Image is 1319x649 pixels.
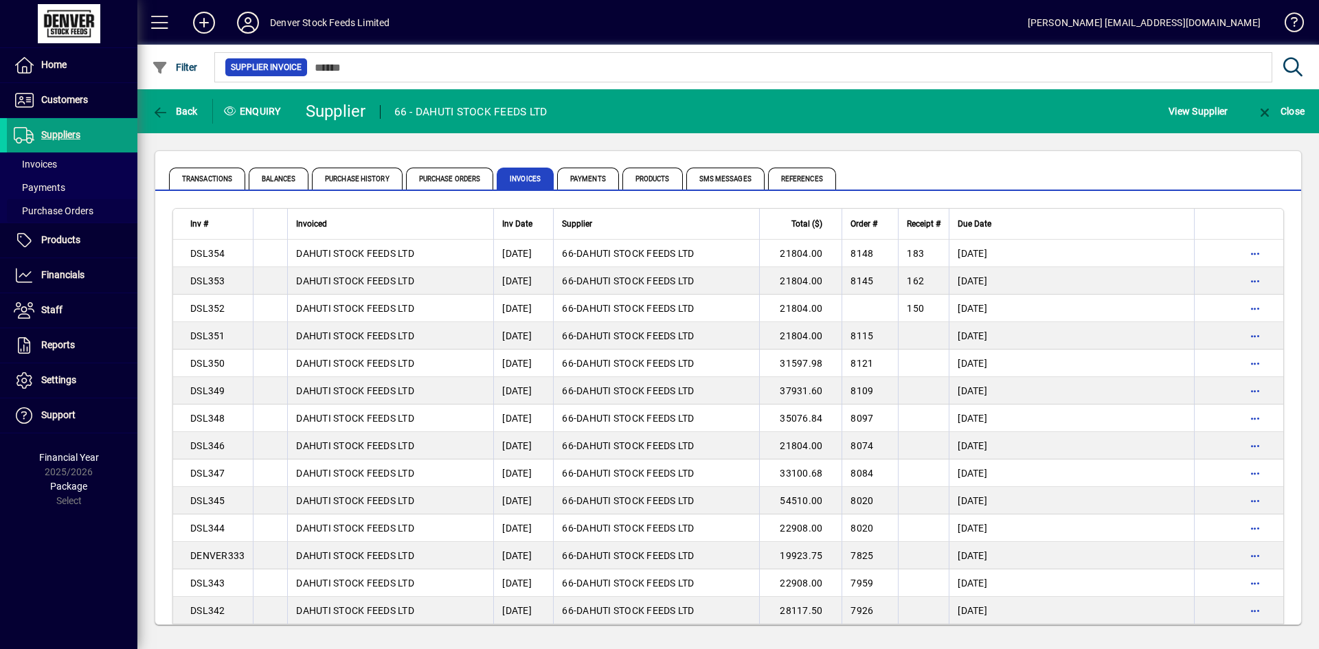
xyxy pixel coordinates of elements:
span: 66 [562,495,574,506]
td: [DATE] [949,542,1194,569]
button: More options [1244,545,1266,567]
span: Settings [41,374,76,385]
span: Financials [41,269,84,280]
td: [DATE] [949,322,1194,350]
span: Order # [850,216,877,231]
span: Staff [41,304,63,315]
td: 54510.00 [759,487,842,514]
div: 66 - DAHUTI STOCK FEEDS LTD [394,101,548,123]
td: [DATE] [493,350,553,377]
td: - [553,542,759,569]
td: [DATE] [493,432,553,459]
span: DAHUTI STOCK FEEDS LTD [296,468,414,479]
span: View Supplier [1169,100,1228,122]
button: More options [1244,325,1266,347]
span: 7926 [850,605,873,616]
td: - [553,514,759,542]
td: - [553,267,759,295]
span: 66 [562,523,574,534]
span: Transactions [169,168,245,190]
td: 22908.00 [759,514,842,542]
span: Purchase History [312,168,403,190]
button: More options [1244,490,1266,512]
a: Settings [7,363,137,398]
div: Enquiry [213,100,295,122]
td: 21804.00 [759,322,842,350]
div: Order # [850,216,890,231]
span: DSL353 [190,275,225,286]
span: DAHUTI STOCK FEEDS LTD [296,523,414,534]
span: Supplier Invoice [231,60,302,74]
span: DAHUTI STOCK FEEDS LTD [576,413,695,424]
button: More options [1244,572,1266,594]
span: Purchase Orders [406,168,494,190]
td: [DATE] [949,405,1194,432]
td: [DATE] [949,240,1194,267]
td: [DATE] [493,569,553,597]
td: 21804.00 [759,432,842,459]
button: More options [1244,517,1266,539]
span: 8121 [850,358,873,369]
span: Reports [41,339,75,350]
span: DAHUTI STOCK FEEDS LTD [296,440,414,451]
button: Add [182,10,226,35]
a: Purchase Orders [7,199,137,223]
span: Package [50,481,87,492]
td: [DATE] [493,295,553,322]
div: Denver Stock Feeds Limited [270,12,390,34]
td: 33100.68 [759,459,842,487]
span: 8074 [850,440,873,451]
div: Invoiced [296,216,485,231]
span: 66 [562,275,574,286]
span: DAHUTI STOCK FEEDS LTD [576,248,695,259]
span: DAHUTI STOCK FEEDS LTD [576,578,695,589]
button: Profile [226,10,270,35]
button: More options [1244,462,1266,484]
button: More options [1244,297,1266,319]
td: - [553,295,759,322]
span: DSL343 [190,578,225,589]
td: [DATE] [949,295,1194,322]
span: DSL346 [190,440,225,451]
span: DAHUTI STOCK FEEDS LTD [576,330,695,341]
td: - [553,459,759,487]
span: DAHUTI STOCK FEEDS LTD [576,303,695,314]
span: Products [622,168,683,190]
td: [DATE] [493,377,553,405]
button: More options [1244,352,1266,374]
td: 21804.00 [759,267,842,295]
td: - [553,240,759,267]
td: 37931.60 [759,377,842,405]
span: DAHUTI STOCK FEEDS LTD [296,550,414,561]
span: DAHUTI STOCK FEEDS LTD [296,330,414,341]
span: DAHUTI STOCK FEEDS LTD [576,358,695,369]
span: Invoiced [296,216,327,231]
div: Inv # [190,216,245,231]
a: Financials [7,258,137,293]
td: 35076.84 [759,405,842,432]
span: 7959 [850,578,873,589]
span: 66 [562,440,574,451]
span: 162 [907,275,924,286]
span: DSL351 [190,330,225,341]
span: Invoices [497,168,554,190]
span: 8148 [850,248,873,259]
span: 7825 [850,550,873,561]
span: DSL350 [190,358,225,369]
span: SMS Messages [686,168,765,190]
td: 21804.00 [759,295,842,322]
span: 8084 [850,468,873,479]
span: DAHUTI STOCK FEEDS LTD [296,303,414,314]
a: Support [7,398,137,433]
span: Filter [152,62,198,73]
td: 28117.50 [759,597,842,624]
span: Supplier [562,216,592,231]
a: Payments [7,176,137,199]
span: Purchase Orders [14,205,93,216]
span: DSL347 [190,468,225,479]
div: Supplier [562,216,751,231]
span: Inv # [190,216,208,231]
a: Staff [7,293,137,328]
td: 21804.00 [759,240,842,267]
span: DENVER333 [190,550,245,561]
